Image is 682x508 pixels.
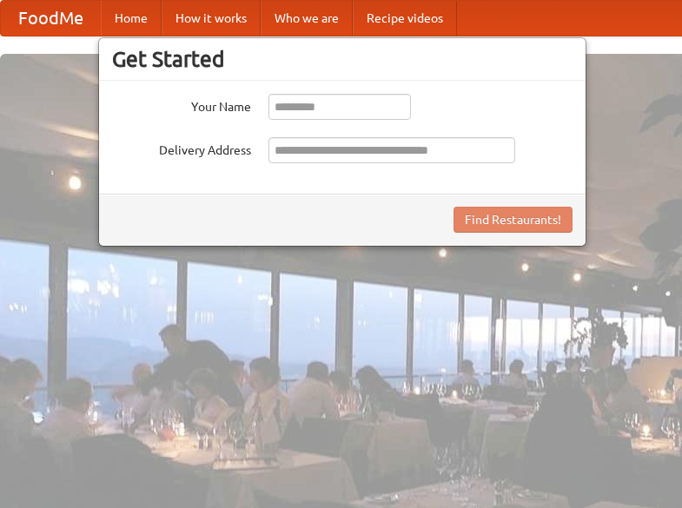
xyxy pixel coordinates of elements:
[162,1,261,36] a: How it works
[112,94,251,115] label: Your Name
[112,46,573,72] h3: Get Started
[353,1,457,36] a: Recipe videos
[454,207,573,233] button: Find Restaurants!
[261,1,353,36] a: Who we are
[101,1,162,36] a: Home
[112,137,251,159] label: Delivery Address
[1,1,101,36] a: FoodMe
